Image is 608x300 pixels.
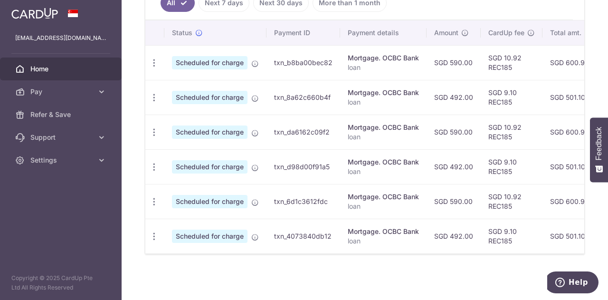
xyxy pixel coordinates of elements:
td: SGD 10.92 REC185 [481,184,542,219]
td: SGD 9.10 REC185 [481,219,542,253]
span: Scheduled for charge [172,230,247,243]
td: SGD 600.92 [542,45,599,80]
span: CardUp fee [488,28,524,38]
td: txn_da6162c09f2 [266,115,340,149]
span: Scheduled for charge [172,160,247,174]
div: Mortgage. OCBC Bank [348,123,419,132]
td: SGD 10.92 REC185 [481,115,542,149]
span: Settings [30,155,93,165]
td: txn_6d1c3612fdc [266,184,340,219]
span: Support [30,133,93,142]
td: txn_d98d00f91a5 [266,149,340,184]
p: loan [348,63,419,72]
p: loan [348,97,419,107]
span: Feedback [595,127,603,160]
div: Mortgage. OCBC Bank [348,192,419,202]
td: SGD 492.00 [427,219,481,253]
span: Scheduled for charge [172,91,247,104]
p: loan [348,132,419,142]
td: SGD 590.00 [427,115,481,149]
td: SGD 501.10 [542,149,599,184]
td: txn_b8ba00bec82 [266,45,340,80]
p: [EMAIL_ADDRESS][DOMAIN_NAME] [15,33,106,43]
span: Pay [30,87,93,97]
span: Status [172,28,192,38]
th: Payment ID [266,20,340,45]
span: Scheduled for charge [172,195,247,208]
span: Refer & Save [30,110,93,119]
div: Mortgage. OCBC Bank [348,157,419,167]
td: SGD 9.10 REC185 [481,80,542,115]
div: Mortgage. OCBC Bank [348,53,419,63]
td: txn_4073840db12 [266,219,340,253]
td: SGD 501.10 [542,219,599,253]
div: Mortgage. OCBC Bank [348,227,419,236]
td: SGD 10.92 REC185 [481,45,542,80]
td: txn_8a62c660b4f [266,80,340,115]
span: Scheduled for charge [172,126,247,139]
td: SGD 590.00 [427,184,481,219]
div: Mortgage. OCBC Bank [348,88,419,97]
p: loan [348,202,419,211]
span: Scheduled for charge [172,56,247,69]
td: SGD 600.92 [542,184,599,219]
p: loan [348,167,419,176]
button: Feedback - Show survey [590,117,608,182]
td: SGD 9.10 REC185 [481,149,542,184]
td: SGD 492.00 [427,80,481,115]
span: Amount [434,28,458,38]
td: SGD 501.10 [542,80,599,115]
p: loan [348,236,419,246]
img: CardUp [11,8,58,19]
span: Home [30,64,93,74]
th: Payment details [340,20,427,45]
td: SGD 600.92 [542,115,599,149]
span: Total amt. [550,28,581,38]
td: SGD 590.00 [427,45,481,80]
iframe: Opens a widget where you can find more information [547,271,598,295]
td: SGD 492.00 [427,149,481,184]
